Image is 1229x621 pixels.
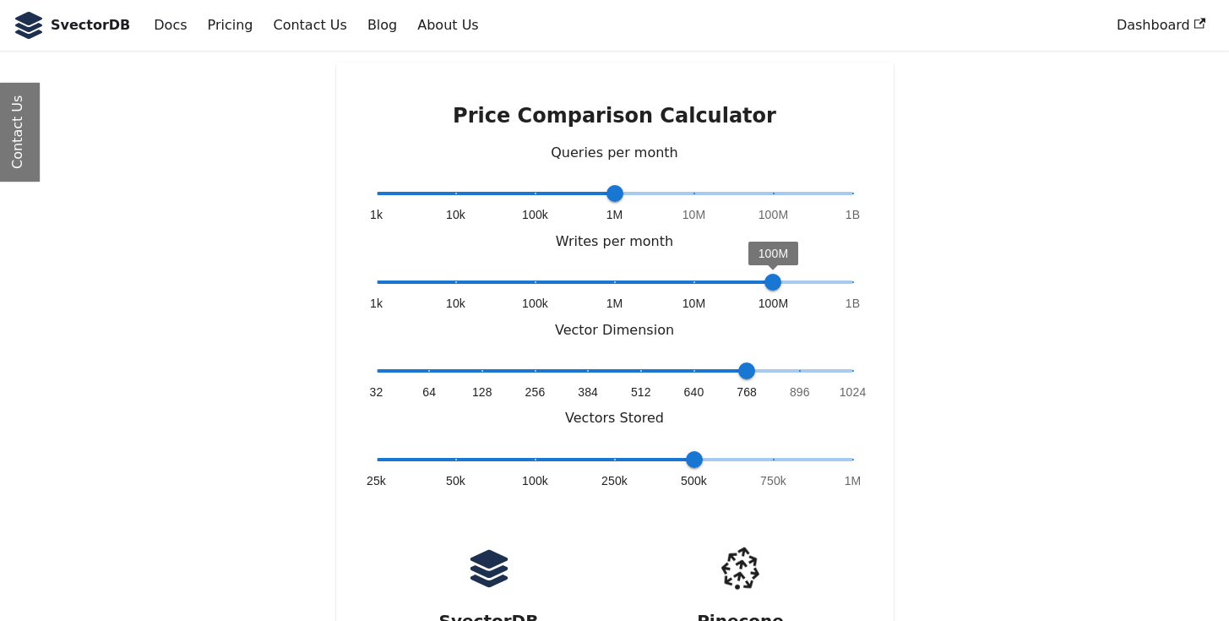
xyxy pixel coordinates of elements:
p: Vector Dimension [377,319,853,341]
span: 10k [446,295,465,312]
span: 896 [790,384,810,400]
span: 10M [682,206,706,223]
a: SvectorDB LogoSvectorDB [14,12,130,39]
a: Dashboard [1107,11,1215,40]
span: 1024 [840,384,867,400]
img: logo.svg [468,547,510,590]
span: 100k [522,206,548,223]
a: Docs [144,11,197,40]
span: 1M [606,206,623,223]
span: 10M [682,295,706,312]
span: 100M [759,247,789,260]
span: 128 [472,384,492,400]
span: 1M [606,295,623,312]
p: Vectors Stored [377,407,853,429]
span: 256 [525,384,546,400]
span: 384 [578,384,598,400]
h2: Price Comparison Calculator [377,103,853,128]
span: 100M [759,295,789,312]
span: 1B [846,295,860,312]
a: Contact Us [263,11,356,40]
b: SvectorDB [51,14,130,36]
span: 1B [846,206,860,223]
span: 10k [446,206,465,223]
span: 768 [737,384,757,400]
span: 50k [446,472,465,489]
span: 100k [522,472,548,489]
span: 64 [422,384,436,400]
span: 100M [759,206,789,223]
img: pinecone.png [709,537,772,600]
a: Blog [357,11,407,40]
p: Queries per month [377,142,853,164]
a: Pricing [198,11,264,40]
span: 500k [681,472,707,489]
a: About Us [407,11,488,40]
p: Writes per month [377,231,853,253]
span: 1M [845,472,862,489]
span: 100k [522,295,548,312]
span: 25k [367,472,386,489]
span: 1k [370,206,383,223]
span: 640 [684,384,704,400]
span: 512 [631,384,651,400]
span: 250k [601,472,628,489]
img: SvectorDB Logo [14,12,44,39]
span: 750k [760,472,786,489]
span: 1k [370,295,383,312]
span: 32 [370,384,383,400]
